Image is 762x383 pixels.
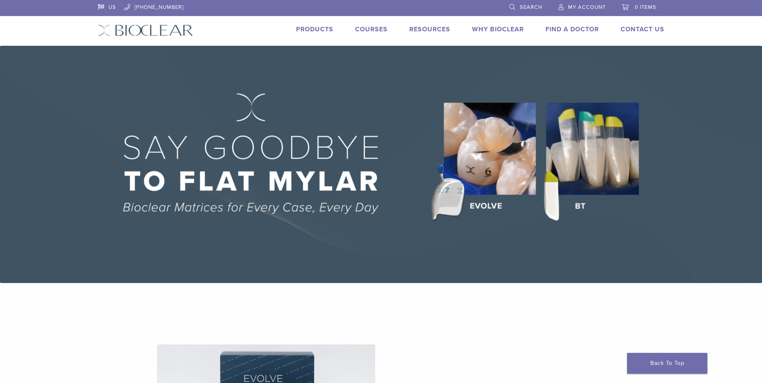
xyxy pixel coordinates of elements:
[409,25,450,33] a: Resources
[545,25,599,33] a: Find A Doctor
[635,4,656,10] span: 0 items
[472,25,524,33] a: Why Bioclear
[627,353,707,374] a: Back To Top
[296,25,333,33] a: Products
[355,25,388,33] a: Courses
[568,4,606,10] span: My Account
[520,4,542,10] span: Search
[621,25,664,33] a: Contact Us
[98,24,193,36] img: Bioclear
